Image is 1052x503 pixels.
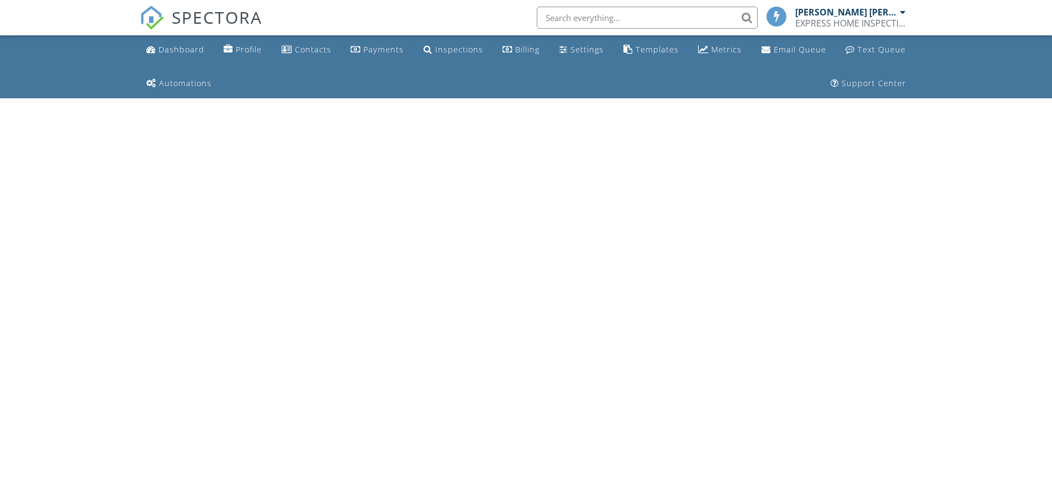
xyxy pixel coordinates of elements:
div: Dashboard [158,44,204,55]
a: Metrics [694,40,746,60]
div: EXPRESS HOME INSPECTIONS, LLc [795,18,906,29]
a: SPECTORA [140,15,262,38]
div: Settings [570,44,604,55]
a: Inspections [419,40,488,60]
a: Email Queue [757,40,831,60]
input: Search everything... [537,7,758,29]
div: [PERSON_NAME] [PERSON_NAME] [795,7,897,18]
div: Support Center [842,78,906,88]
a: Automations (Basic) [142,73,216,94]
a: Support Center [826,73,911,94]
a: Contacts [277,40,336,60]
div: Email Queue [774,44,826,55]
a: Company Profile [219,40,266,60]
a: Text Queue [841,40,910,60]
a: Settings [555,40,608,60]
span: SPECTORA [172,6,262,29]
div: Contacts [295,44,331,55]
img: The Best Home Inspection Software - Spectora [140,6,164,30]
a: Dashboard [142,40,209,60]
div: Templates [636,44,679,55]
div: Payments [363,44,404,55]
div: Metrics [711,44,742,55]
div: Automations [159,78,212,88]
a: Billing [498,40,544,60]
div: Inspections [435,44,483,55]
a: Payments [346,40,408,60]
a: Templates [619,40,683,60]
div: Billing [515,44,540,55]
div: Text Queue [858,44,906,55]
div: Profile [236,44,262,55]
